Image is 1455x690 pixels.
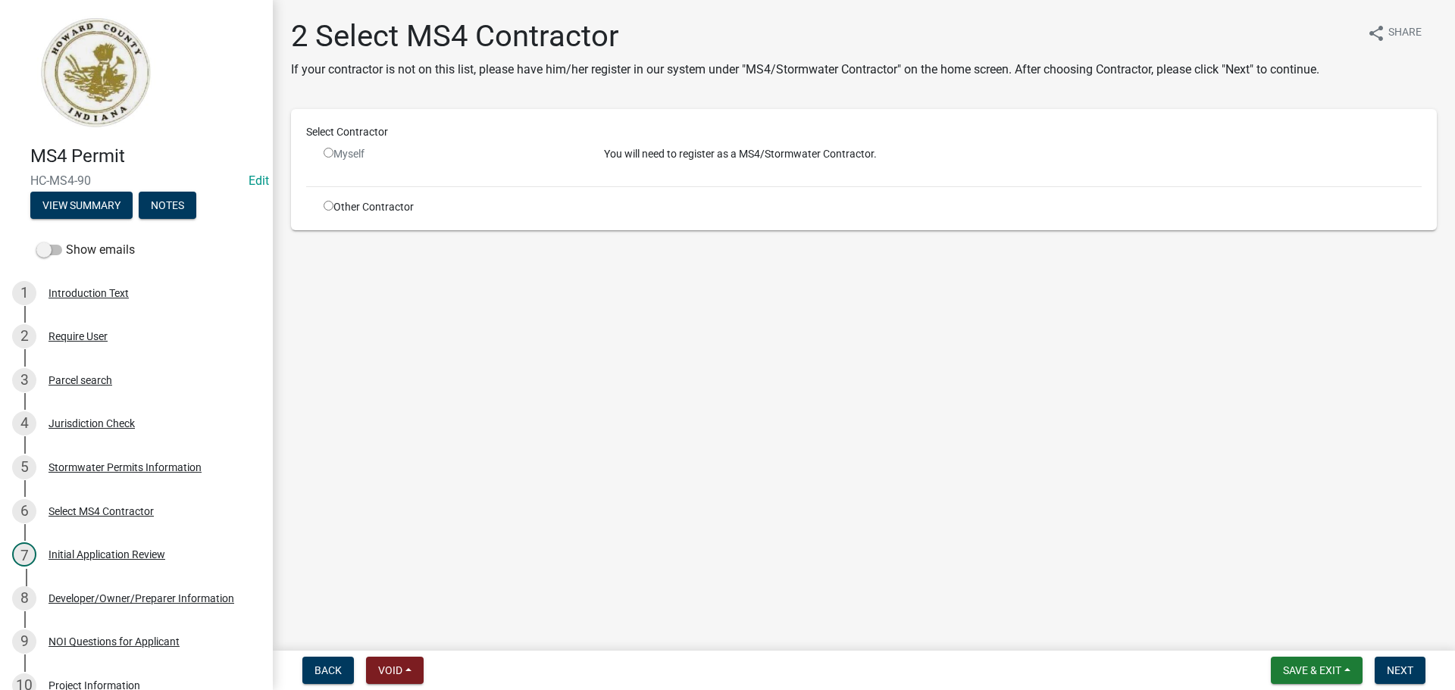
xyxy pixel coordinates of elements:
[378,664,402,676] span: Void
[604,146,1422,162] p: You will need to register as a MS4/Stormwater Contractor.
[1387,664,1413,676] span: Next
[12,499,36,523] div: 6
[312,199,593,215] div: Other Contractor
[48,375,112,386] div: Parcel search
[12,281,36,305] div: 1
[249,173,269,188] wm-modal-confirm: Edit Application Number
[12,411,36,436] div: 4
[295,124,1433,140] div: Select Contractor
[291,61,1319,79] p: If your contractor is not on this list, please have him/her register in our system under "MS4/Sto...
[1271,657,1363,684] button: Save & Exit
[12,629,36,654] div: 9
[1388,24,1422,42] span: Share
[139,192,196,219] button: Notes
[48,506,154,517] div: Select MS4 Contractor
[1367,24,1385,42] i: share
[48,331,108,342] div: Require User
[48,549,165,560] div: Initial Application Review
[36,241,135,259] label: Show emails
[302,657,354,684] button: Back
[366,657,424,684] button: Void
[324,146,581,162] div: Myself
[249,173,269,188] a: Edit
[30,173,242,188] span: HC-MS4-90
[12,324,36,348] div: 2
[30,192,133,219] button: View Summary
[12,368,36,392] div: 3
[30,145,261,167] h4: MS4 Permit
[291,18,1319,55] h1: 2 Select MS4 Contractor
[48,418,135,429] div: Jurisdiction Check
[48,636,180,647] div: NOI Questions for Applicant
[1283,664,1341,676] span: Save & Exit
[1355,18,1434,48] button: shareShare
[48,462,202,473] div: Stormwater Permits Information
[30,200,133,212] wm-modal-confirm: Summary
[139,200,196,212] wm-modal-confirm: Notes
[1375,657,1425,684] button: Next
[12,542,36,567] div: 7
[12,586,36,610] div: 8
[30,16,160,130] img: Howard County, Indiana
[314,664,342,676] span: Back
[12,455,36,479] div: 5
[48,288,129,298] div: Introduction Text
[48,593,234,604] div: Developer/Owner/Preparer Information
